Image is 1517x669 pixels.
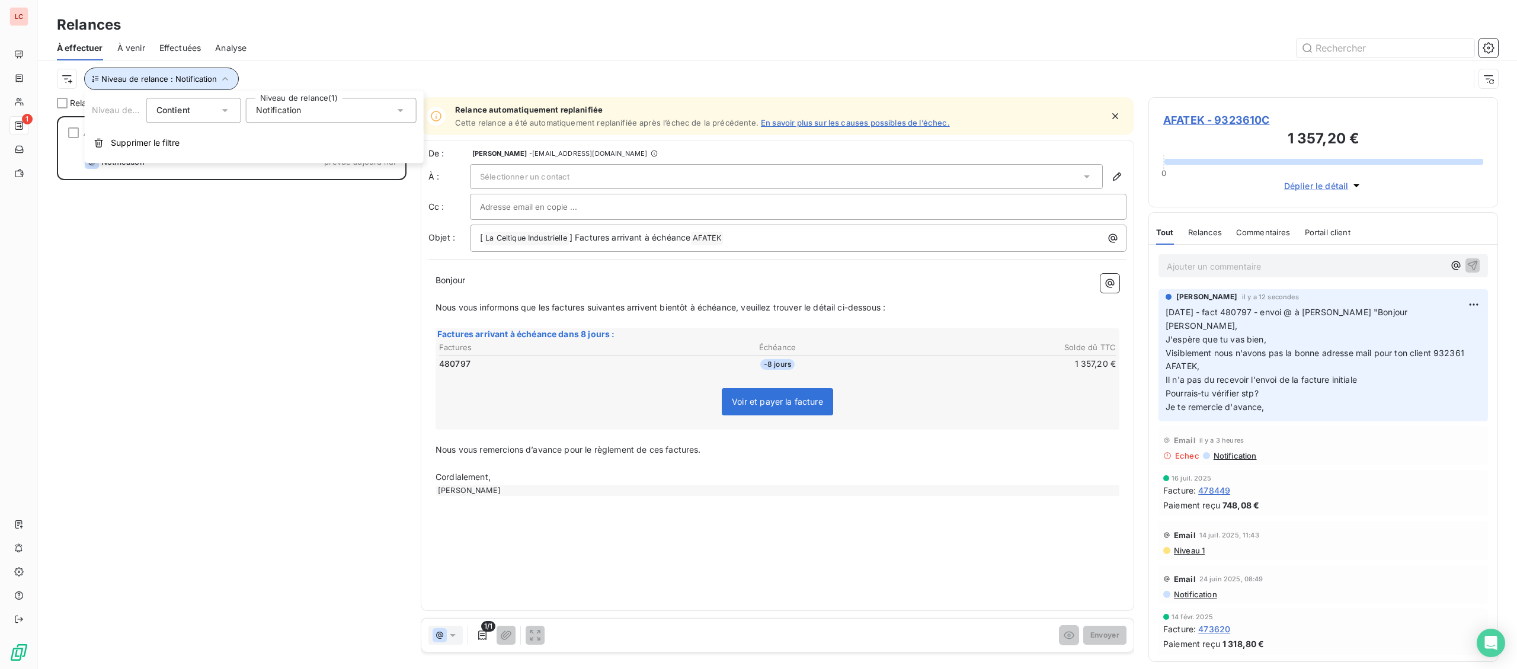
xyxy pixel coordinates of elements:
[57,14,121,36] h3: Relances
[22,114,33,124] span: 1
[1163,128,1483,152] h3: 1 357,20 €
[480,232,483,242] span: [
[101,74,217,84] span: Niveau de relance : Notification
[436,472,491,482] span: Cordialement,
[159,42,201,54] span: Effectuées
[1242,293,1299,300] span: il y a 12 secondes
[1297,39,1474,57] input: Rechercher
[57,116,407,669] div: grid
[1156,228,1174,237] span: Tout
[1163,484,1196,497] span: Facture :
[1166,388,1259,398] span: Pourrais-tu vérifier stp?
[1477,629,1505,657] div: Open Intercom Messenger
[1166,374,1357,385] span: Il n'a pas du recevoir l'envoi de la facture initiale
[1163,499,1220,511] span: Paiement reçu
[1222,638,1265,650] span: 1 318,80 €
[455,118,758,127] span: Cette relance a été automatiquement replanifiée après l’échec de la précédente.
[529,150,647,157] span: - [EMAIL_ADDRESS][DOMAIN_NAME]
[691,232,723,245] span: AFATEK
[1175,451,1199,460] span: Echec
[1163,638,1220,650] span: Paiement reçu
[455,105,950,114] span: Relance automatiquement replanifiée
[1163,623,1196,635] span: Facture :
[1176,292,1237,302] span: [PERSON_NAME]
[480,172,569,181] span: Sélectionner un contact
[85,130,424,156] button: Supprimer le filtre
[1173,546,1205,555] span: Niveau 1
[484,232,569,245] span: La Celtique Industrielle
[1199,575,1263,582] span: 24 juin 2025, 08:49
[480,198,607,216] input: Adresse email en copie ...
[57,42,103,54] span: À effectuer
[1305,228,1350,237] span: Portail client
[1222,499,1259,511] span: 748,08 €
[84,68,239,90] button: Niveau de relance : Notification
[156,105,190,115] span: Contient
[9,643,28,662] img: Logo LeanPay
[1199,437,1244,444] span: il y a 3 heures
[1212,451,1257,460] span: Notification
[1163,112,1483,128] span: AFATEK - 9323610C
[760,359,795,370] span: -8 jours
[1172,613,1213,620] span: 14 févr. 2025
[1284,180,1349,192] span: Déplier le détail
[1173,590,1217,599] span: Notification
[1174,530,1196,540] span: Email
[439,358,471,370] span: 480797
[9,7,28,26] div: LC
[1166,402,1265,412] span: Je te remercie d'avance,
[428,201,470,213] label: Cc :
[891,341,1116,354] th: Solde dû TTC
[111,137,180,149] span: Supprimer le filtre
[84,127,116,137] span: AFATEK
[428,232,455,242] span: Objet :
[1174,436,1196,445] span: Email
[117,42,145,54] span: À venir
[92,105,164,115] span: Niveau de relance
[665,341,890,354] th: Échéance
[436,275,465,285] span: Bonjour
[472,150,527,157] span: [PERSON_NAME]
[437,329,615,339] span: Factures arrivant à échéance dans 8 jours :
[436,302,885,312] span: Nous vous informons que les factures suivantes arrivent bientôt à échéance, veuillez trouver le d...
[439,341,664,354] th: Factures
[215,42,247,54] span: Analyse
[1281,179,1366,193] button: Déplier le détail
[1083,626,1126,645] button: Envoyer
[428,148,470,159] span: De :
[1161,168,1166,178] span: 0
[1166,307,1410,331] span: [DATE] - fact 480797 - envoi @ à [PERSON_NAME] "Bonjour [PERSON_NAME],
[1198,623,1230,635] span: 473620
[1172,475,1211,482] span: 16 juil. 2025
[1174,574,1196,584] span: Email
[1198,484,1230,497] span: 478449
[1236,228,1291,237] span: Commentaires
[481,621,495,632] span: 1/1
[722,388,833,415] span: Voir et payer la facture
[1166,334,1266,344] span: J'espère que tu vas bien,
[70,97,101,109] span: Relance
[1188,228,1222,237] span: Relances
[256,104,302,116] span: Notification
[891,357,1116,370] td: 1 357,20 €
[428,171,470,183] label: À :
[1199,532,1259,539] span: 14 juil. 2025, 11:43
[569,232,691,242] span: ] Factures arrivant à échéance
[436,444,701,454] span: Nous vous remercions d’avance pour le règlement de ces factures.
[1166,348,1467,372] span: Visiblement nous n'avons pas la bonne adresse mail pour ton client 932361 AFATEK,
[761,118,950,127] a: En savoir plus sur les causes possibles de l’échec.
